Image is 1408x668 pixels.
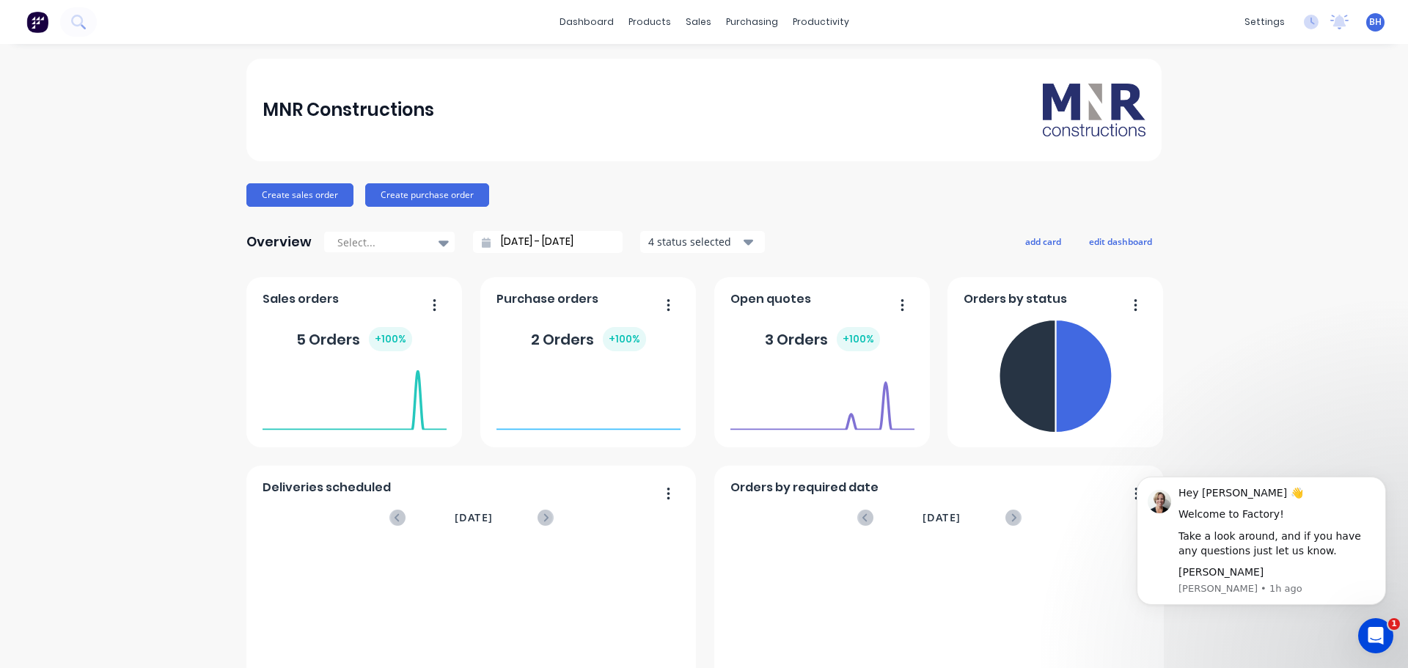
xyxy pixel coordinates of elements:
[765,327,880,351] div: 3 Orders
[603,327,646,351] div: + 100 %
[730,290,811,308] span: Open quotes
[552,11,621,33] a: dashboard
[785,11,857,33] div: productivity
[263,95,434,125] div: MNR Constructions
[263,290,339,308] span: Sales orders
[837,327,880,351] div: + 100 %
[1016,232,1071,251] button: add card
[531,327,646,351] div: 2 Orders
[1115,455,1408,628] iframe: Intercom notifications message
[496,290,598,308] span: Purchase orders
[263,479,391,496] span: Deliveries scheduled
[246,227,312,257] div: Overview
[1043,84,1145,136] img: MNR Constructions
[26,11,48,33] img: Factory
[1369,15,1382,29] span: BH
[455,510,493,526] span: [DATE]
[1358,618,1393,653] iframe: Intercom live chat
[1237,11,1292,33] div: settings
[246,183,353,207] button: Create sales order
[369,327,412,351] div: + 100 %
[640,231,765,253] button: 4 status selected
[365,183,489,207] button: Create purchase order
[621,11,678,33] div: products
[296,327,412,351] div: 5 Orders
[719,11,785,33] div: purchasing
[1388,618,1400,630] span: 1
[1079,232,1162,251] button: edit dashboard
[923,510,961,526] span: [DATE]
[648,234,741,249] div: 4 status selected
[678,11,719,33] div: sales
[964,290,1067,308] span: Orders by status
